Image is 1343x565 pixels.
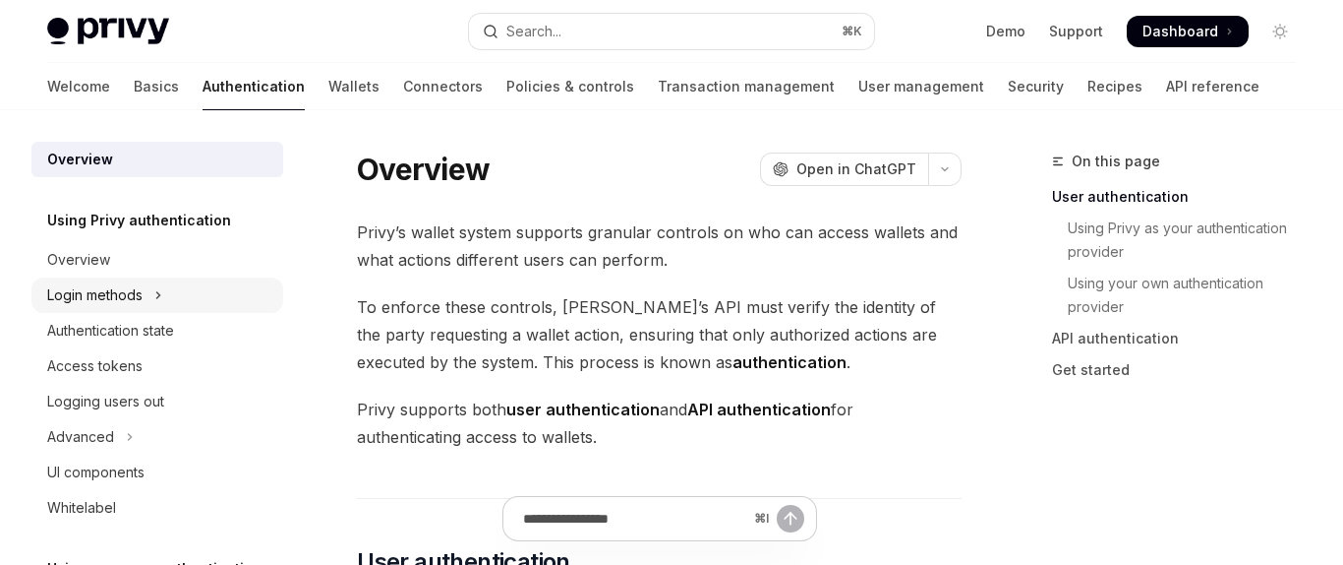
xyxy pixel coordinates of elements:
[1052,354,1312,386] a: Get started
[403,63,483,110] a: Connectors
[1264,16,1296,47] button: Toggle dark mode
[134,63,179,110] a: Basics
[1052,323,1312,354] a: API authentication
[357,396,962,451] span: Privy supports both and for authenticating access to wallets.
[760,153,928,186] button: Open in ChatGPT
[47,18,169,45] img: light logo
[47,63,110,110] a: Welcome
[31,384,283,419] a: Logging users out
[796,159,916,179] span: Open in ChatGPT
[47,354,143,378] div: Access tokens
[31,348,283,384] a: Access tokens
[47,148,113,171] div: Overview
[842,24,862,39] span: ⌘ K
[1052,268,1312,323] a: Using your own authentication provider
[506,400,660,419] strong: user authentication
[1052,213,1312,268] a: Using Privy as your authentication provider
[523,497,746,540] input: Ask a question...
[47,425,114,449] div: Advanced
[506,20,561,43] div: Search...
[506,63,634,110] a: Policies & controls
[658,63,835,110] a: Transaction management
[31,242,283,278] a: Overview
[357,219,962,274] span: Privy’s wallet system supports granular controls on who can access wallets and what actions diffe...
[687,400,831,419] strong: API authentication
[1008,63,1064,110] a: Security
[1166,63,1259,110] a: API reference
[357,152,490,187] h1: Overview
[357,293,962,376] span: To enforce these controls, [PERSON_NAME]’s API must verify the identity of the party requesting a...
[31,142,283,177] a: Overview
[47,319,174,343] div: Authentication state
[47,248,110,272] div: Overview
[1087,63,1142,110] a: Recipes
[47,461,145,484] div: UI components
[203,63,305,110] a: Authentication
[31,313,283,348] a: Authentication state
[1049,22,1103,41] a: Support
[858,63,984,110] a: User management
[31,490,283,526] a: Whitelabel
[31,278,283,313] button: Toggle Login methods section
[986,22,1025,41] a: Demo
[47,209,231,232] h5: Using Privy authentication
[47,496,116,520] div: Whitelabel
[1127,16,1249,47] a: Dashboard
[31,455,283,490] a: UI components
[47,390,164,413] div: Logging users out
[777,505,804,533] button: Send message
[328,63,380,110] a: Wallets
[31,419,283,455] button: Toggle Advanced section
[1142,22,1218,41] span: Dashboard
[47,283,143,307] div: Login methods
[469,14,875,49] button: Open search
[1072,150,1160,173] span: On this page
[1052,181,1312,213] a: User authentication
[732,352,847,372] strong: authentication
